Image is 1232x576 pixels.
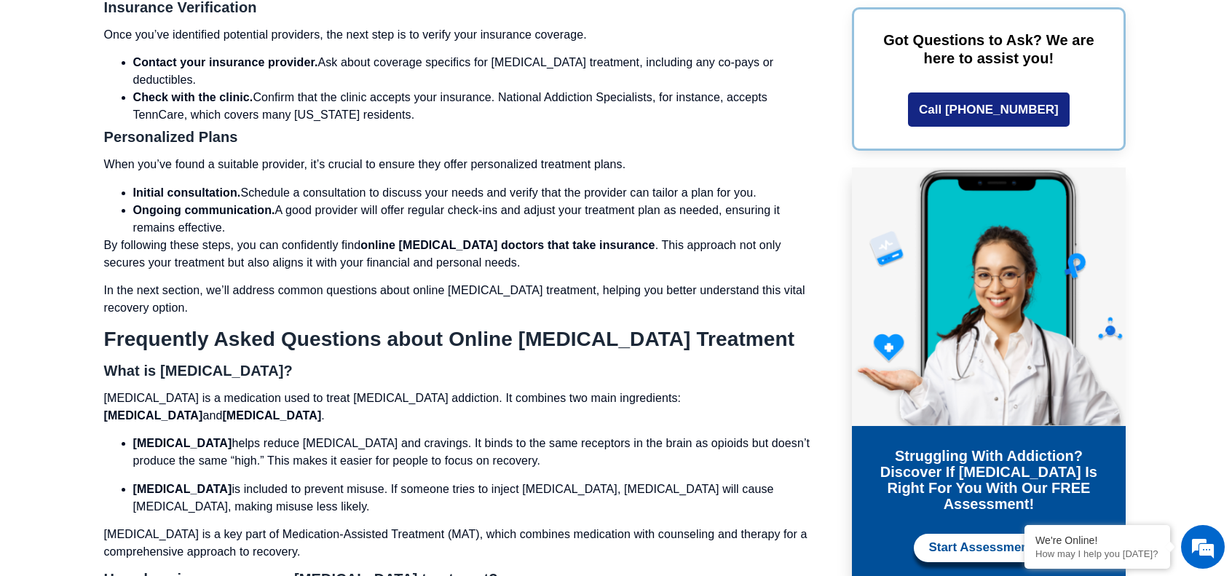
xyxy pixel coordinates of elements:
[16,75,38,97] div: Navigation go back
[7,398,277,449] textarea: Type your message and hit 'Enter'
[1035,548,1159,559] p: How may I help you today?
[914,534,1063,562] a: Start Assessment
[104,130,819,144] h3: Personalized Plans
[133,54,819,89] li: Ask about coverage specifics for [MEDICAL_DATA] treatment, including any co-pays or deductibles.
[133,437,232,449] strong: [MEDICAL_DATA]
[852,167,1126,426] img: Online Suboxone Treatment - Opioid Addiction Treatment using phone
[360,239,655,251] strong: online [MEDICAL_DATA] doctors that take insurance
[133,435,819,470] p: helps reduce [MEDICAL_DATA] and cravings. It binds to the same receptors in the brain as opioids ...
[919,103,1059,116] span: Call [PHONE_NUMBER]
[133,89,819,124] li: Confirm that the clinic accepts your insurance. National Addiction Specialists, for instance, acc...
[104,390,819,425] p: [MEDICAL_DATA] is a medication used to treat [MEDICAL_DATA] addiction. It combines two main ingre...
[133,202,819,237] li: A good provider will offer regular check-ins and adjust your treatment plan as needed, ensuring i...
[133,186,241,199] strong: Initial consultation.
[133,56,318,68] strong: Contact your insurance provider.
[104,237,819,272] p: By following these steps, you can confidently find . This approach not only secures your treatmen...
[1035,534,1159,546] div: We're Online!
[98,76,266,95] div: Chat with us now
[133,481,819,516] p: is included to prevent misuse. If someone tries to inject [MEDICAL_DATA], [MEDICAL_DATA] will cau...
[104,409,203,422] strong: [MEDICAL_DATA]
[104,26,819,44] p: Once you’ve identified potential providers, the next step is to verify your insurance coverage.
[133,184,819,202] li: Schedule a consultation to discuss your needs and verify that the provider can tailor a plan for ...
[104,156,819,173] p: When you’ve found a suitable provider, it’s crucial to ensure they offer personalized treatment p...
[133,91,253,103] strong: Check with the clinic.
[133,483,232,495] strong: [MEDICAL_DATA]
[104,327,819,352] h2: Frequently Asked Questions about Online [MEDICAL_DATA] Treatment
[133,204,275,216] strong: Ongoing communication.
[104,282,819,317] p: In the next section, we’ll address common questions about online [MEDICAL_DATA] treatment, helpin...
[222,409,321,422] strong: [MEDICAL_DATA]
[104,526,819,561] p: [MEDICAL_DATA] is a key part of Medication-Assisted Treatment (MAT), which combines medication wi...
[239,7,274,42] div: Minimize live chat window
[876,31,1102,68] p: Got Questions to Ask? We are here to assist you!
[908,92,1070,127] a: Call [PHONE_NUMBER]
[863,448,1115,512] h3: Struggling with addiction? Discover if [MEDICAL_DATA] is right for you with our FREE Assessment!
[84,184,201,331] span: We're online!
[104,363,819,378] h3: What is [MEDICAL_DATA]?
[928,541,1032,555] span: Start Assessment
